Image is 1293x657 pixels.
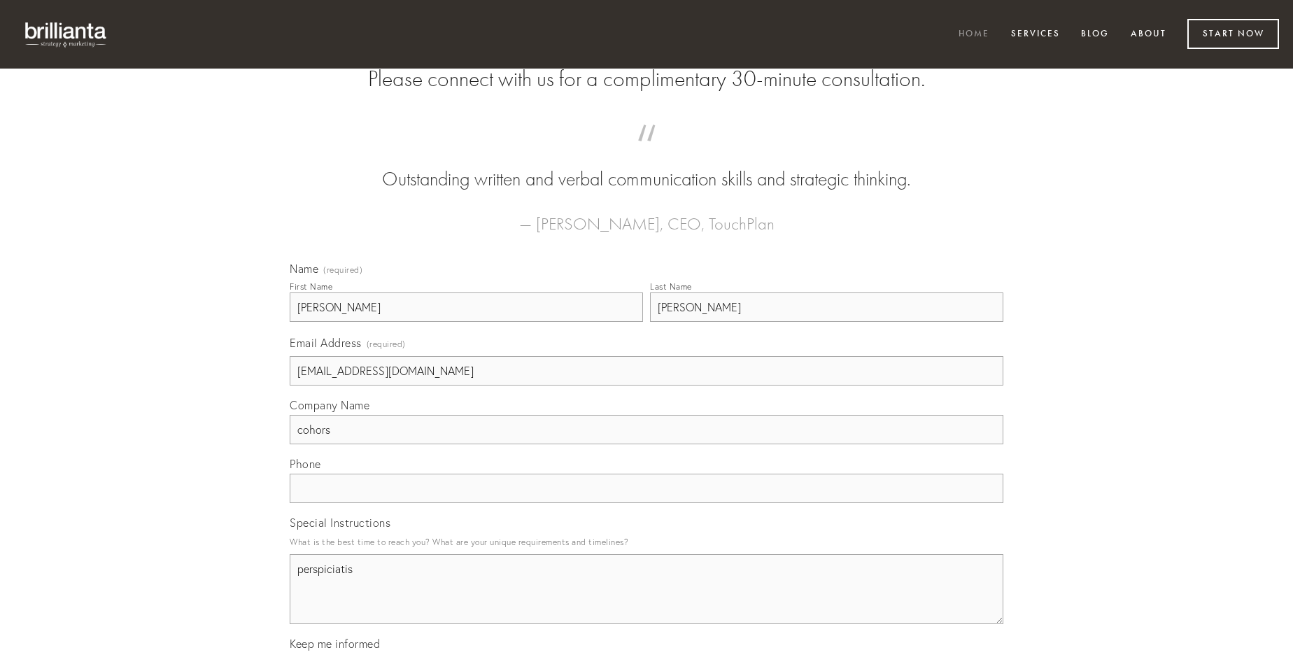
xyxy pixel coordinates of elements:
[323,266,362,274] span: (required)
[1072,23,1118,46] a: Blog
[1002,23,1069,46] a: Services
[312,193,981,238] figcaption: — [PERSON_NAME], CEO, TouchPlan
[290,457,321,471] span: Phone
[290,398,369,412] span: Company Name
[290,281,332,292] div: First Name
[312,139,981,166] span: “
[290,554,1003,624] textarea: perspiciatis
[312,139,981,193] blockquote: Outstanding written and verbal communication skills and strategic thinking.
[1122,23,1175,46] a: About
[290,336,362,350] span: Email Address
[290,532,1003,551] p: What is the best time to reach you? What are your unique requirements and timelines?
[290,516,390,530] span: Special Instructions
[1187,19,1279,49] a: Start Now
[367,334,406,353] span: (required)
[650,281,692,292] div: Last Name
[14,14,119,55] img: brillianta - research, strategy, marketing
[290,66,1003,92] h2: Please connect with us for a complimentary 30-minute consultation.
[949,23,998,46] a: Home
[290,637,380,651] span: Keep me informed
[290,262,318,276] span: Name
